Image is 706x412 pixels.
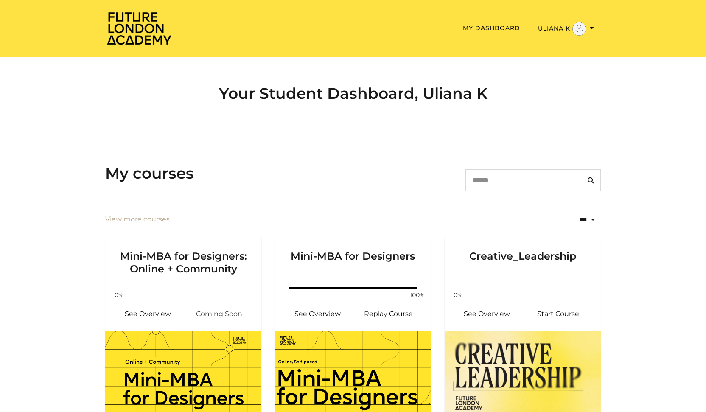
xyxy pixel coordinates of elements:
[115,236,251,275] h3: Mini-MBA for Designers: Online + Community
[463,24,520,32] a: My Dashboard
[109,291,129,300] span: 0%
[105,164,194,182] h3: My courses
[105,214,170,224] a: View more courses
[455,236,591,275] h3: Creative_Leadership
[285,236,421,275] h3: Mini-MBA for Designers
[535,22,597,36] button: Toggle menu
[451,304,523,324] a: Creative_Leadership: See Overview
[407,291,428,300] span: 100%
[552,210,601,230] select: status
[105,11,173,45] img: Home Page
[523,304,594,324] a: Creative_Leadership: Resume Course
[105,84,601,103] h2: Your Student Dashboard, Uliana K
[183,304,255,324] span: Coming Soon
[445,236,601,286] a: Creative_Leadership
[448,291,468,300] span: 0%
[282,304,353,324] a: Mini-MBA for Designers: See Overview
[353,304,424,324] a: Mini-MBA for Designers: Resume Course
[112,304,183,324] a: Mini-MBA for Designers: Online + Community: See Overview
[275,236,431,286] a: Mini-MBA for Designers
